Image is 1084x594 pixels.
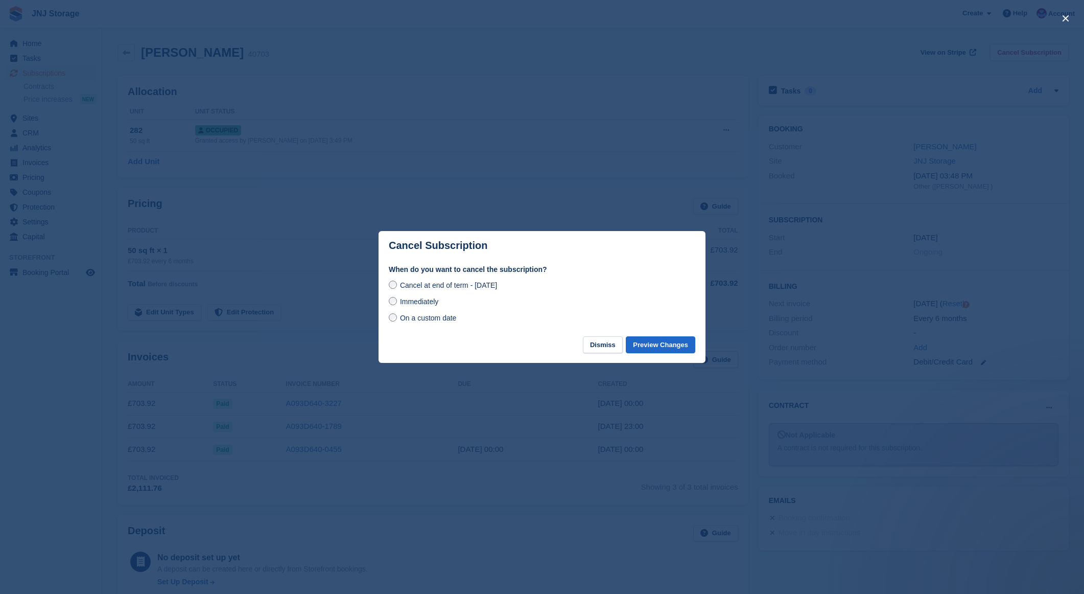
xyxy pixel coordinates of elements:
p: Cancel Subscription [389,240,487,252]
span: On a custom date [400,314,457,322]
input: Cancel at end of term - [DATE] [389,281,397,289]
span: Immediately [400,298,438,306]
input: On a custom date [389,313,397,322]
input: Immediately [389,297,397,305]
span: Cancel at end of term - [DATE] [400,281,497,289]
button: close [1057,10,1074,27]
button: Dismiss [583,336,623,353]
label: When do you want to cancel the subscription? [389,264,695,275]
button: Preview Changes [626,336,695,353]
